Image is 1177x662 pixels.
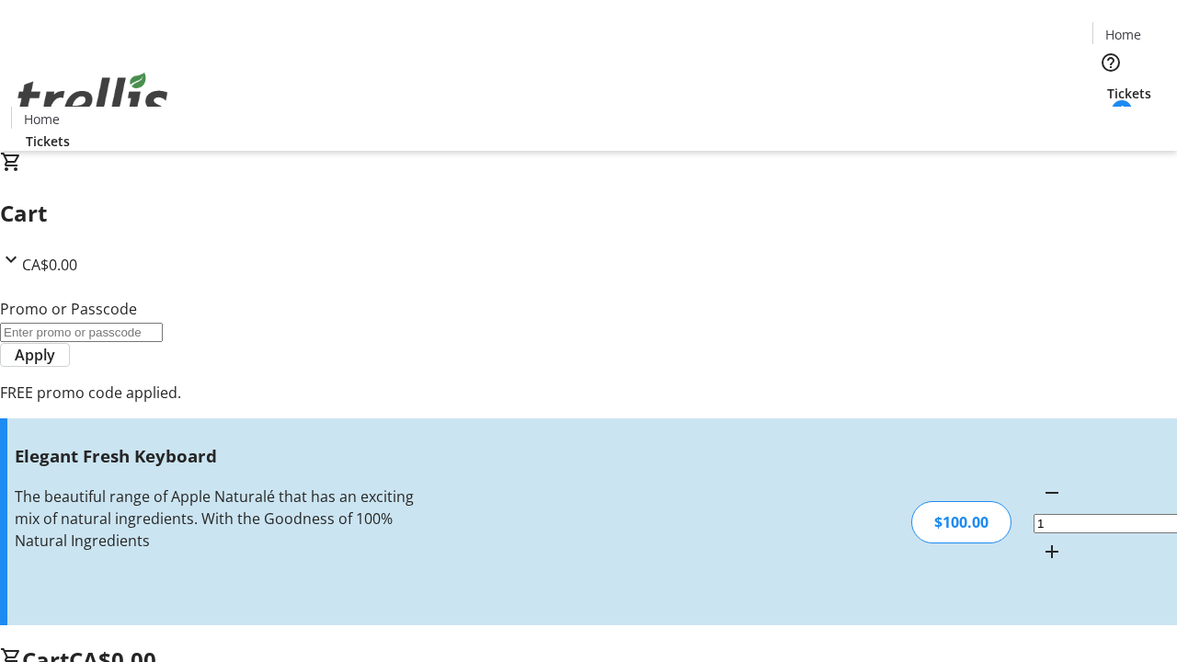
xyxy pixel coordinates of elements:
button: Cart [1092,103,1129,140]
button: Decrement by one [1034,474,1070,511]
div: The beautiful range of Apple Naturalé that has an exciting mix of natural ingredients. With the G... [15,485,417,552]
a: Tickets [1092,84,1166,103]
span: Apply [15,344,55,366]
a: Tickets [11,131,85,151]
h3: Elegant Fresh Keyboard [15,443,417,469]
span: Home [1105,25,1141,44]
span: Tickets [1107,84,1151,103]
img: Orient E2E Organization bW73qfA9ru's Logo [11,52,175,144]
a: Home [12,109,71,129]
button: Help [1092,44,1129,81]
span: Home [24,109,60,129]
button: Increment by one [1034,533,1070,570]
span: CA$0.00 [22,255,77,275]
div: $100.00 [911,501,1011,543]
span: Tickets [26,131,70,151]
a: Home [1093,25,1152,44]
